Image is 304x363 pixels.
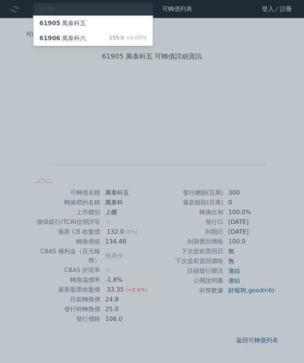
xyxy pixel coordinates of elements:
span: +0.00% [124,35,147,41]
a: 61906萬泰科六 155.0+0.00% [33,31,153,46]
div: 155.0 [109,34,147,43]
a: 61905萬泰科五 [33,16,153,31]
div: 萬泰科六 [39,34,86,43]
span: 61906 [39,35,60,42]
div: 萬泰科五 [39,19,86,28]
span: 61905 [39,20,60,27]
